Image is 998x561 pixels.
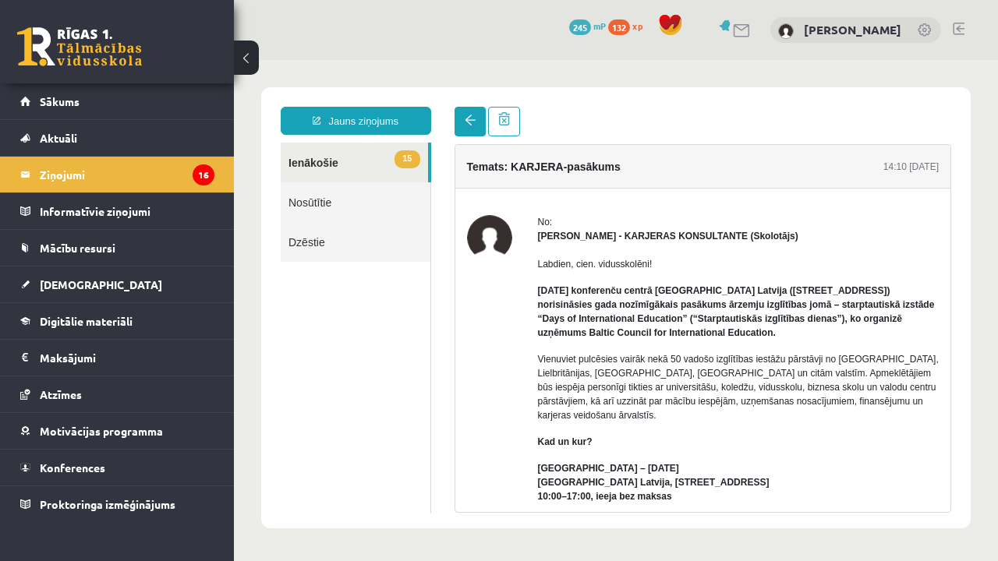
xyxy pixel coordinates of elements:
[47,47,197,75] a: Jauns ziņojums
[40,94,80,108] span: Sākums
[20,193,214,229] a: Informatīvie ziņojumi
[20,450,214,485] a: Konferences
[40,387,82,401] span: Atzīmes
[20,157,214,192] a: Ziņojumi16
[47,122,196,162] a: Nosūtītie
[608,19,630,35] span: 132
[569,19,606,32] a: 245 mP
[20,120,214,156] a: Aktuāli
[304,376,359,387] strong: Kad un kur?
[193,164,214,185] i: 16
[40,314,133,328] span: Digitālie materiāli
[40,460,105,475] span: Konferences
[40,241,115,255] span: Mācību resursi
[40,497,175,511] span: Proktoringa izmēģinājums
[40,424,163,438] span: Motivācijas programma
[17,27,142,66] a: Rīgas 1. Tālmācības vidusskola
[649,100,705,114] div: 14:10 [DATE]
[233,101,387,113] h4: Temats: KARJERA-pasākums
[804,22,901,37] a: [PERSON_NAME]
[20,266,214,302] a: [DEMOGRAPHIC_DATA]
[47,83,194,122] a: 15Ienākošie
[20,83,214,119] a: Sākums
[20,340,214,376] a: Maksājumi
[304,155,706,169] div: No:
[608,19,650,32] a: 132 xp
[40,157,214,192] legend: Ziņojumi
[20,230,214,266] a: Mācību resursi
[632,19,642,32] span: xp
[20,486,214,522] a: Proktoringa izmēģinājums
[778,23,794,39] img: Nikola Maļinovska
[304,171,564,182] strong: [PERSON_NAME] - KARJERAS KONSULTANTE (Skolotājs)
[304,292,706,362] p: Vienuviet pulcēsies vairāk nekā 50 vadošo izglītības iestāžu pārstāvji no [GEOGRAPHIC_DATA], Liel...
[40,340,214,376] legend: Maksājumi
[304,197,706,211] p: Labdien, cien. vidusskolēni!
[20,303,214,339] a: Digitālie materiāli
[161,90,186,108] span: 15
[304,403,536,442] strong: [GEOGRAPHIC_DATA] – [DATE] [GEOGRAPHIC_DATA] Latvija, [STREET_ADDRESS] 10:00–17:00, ieeja bez maksas
[20,376,214,412] a: Atzīmes
[569,19,591,35] span: 245
[304,225,701,278] strong: [DATE] konferenču centrā [GEOGRAPHIC_DATA] Latvija ([STREET_ADDRESS]) norisināsies gada nozīmīgāk...
[40,277,162,291] span: [DEMOGRAPHIC_DATA]
[593,19,606,32] span: mP
[40,193,214,229] legend: Informatīvie ziņojumi
[47,162,196,202] a: Dzēstie
[40,131,77,145] span: Aktuāli
[233,155,278,200] img: Karīna Saveļjeva - KARJERAS KONSULTANTE
[20,413,214,449] a: Motivācijas programma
